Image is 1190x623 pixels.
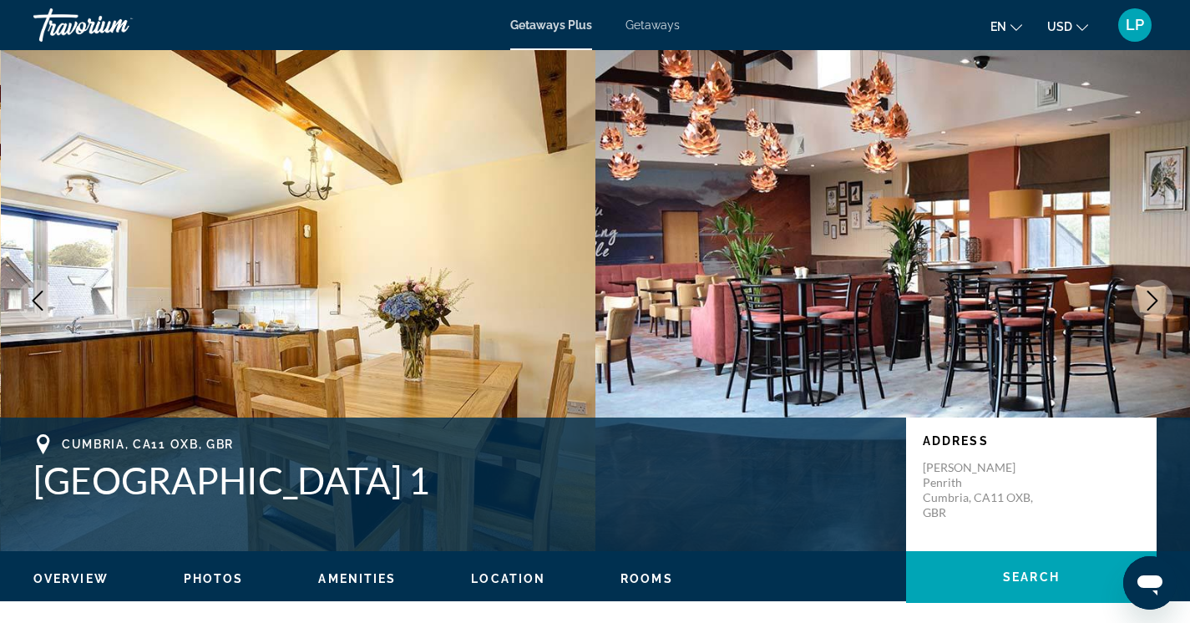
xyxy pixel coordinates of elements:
[184,571,244,586] button: Photos
[471,571,545,586] button: Location
[33,571,109,586] button: Overview
[923,434,1140,448] p: Address
[1113,8,1157,43] button: User Menu
[1003,570,1060,584] span: Search
[1047,14,1088,38] button: Change currency
[923,460,1056,520] p: [PERSON_NAME] Penrith Cumbria, CA11 OXB, GBR
[1126,17,1144,33] span: LP
[990,14,1022,38] button: Change language
[1123,556,1177,610] iframe: Botón para iniciar la ventana de mensajería
[184,572,244,585] span: Photos
[620,571,673,586] button: Rooms
[620,572,673,585] span: Rooms
[625,18,680,32] a: Getaways
[990,20,1006,33] span: en
[62,438,234,451] span: Cumbria, CA11 OXB, GBR
[1132,280,1173,322] button: Next image
[906,551,1157,603] button: Search
[1047,20,1072,33] span: USD
[318,572,396,585] span: Amenities
[510,18,592,32] a: Getaways Plus
[318,571,396,586] button: Amenities
[17,280,58,322] button: Previous image
[33,572,109,585] span: Overview
[33,3,200,47] a: Travorium
[471,572,545,585] span: Location
[33,458,889,502] h1: [GEOGRAPHIC_DATA] 1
